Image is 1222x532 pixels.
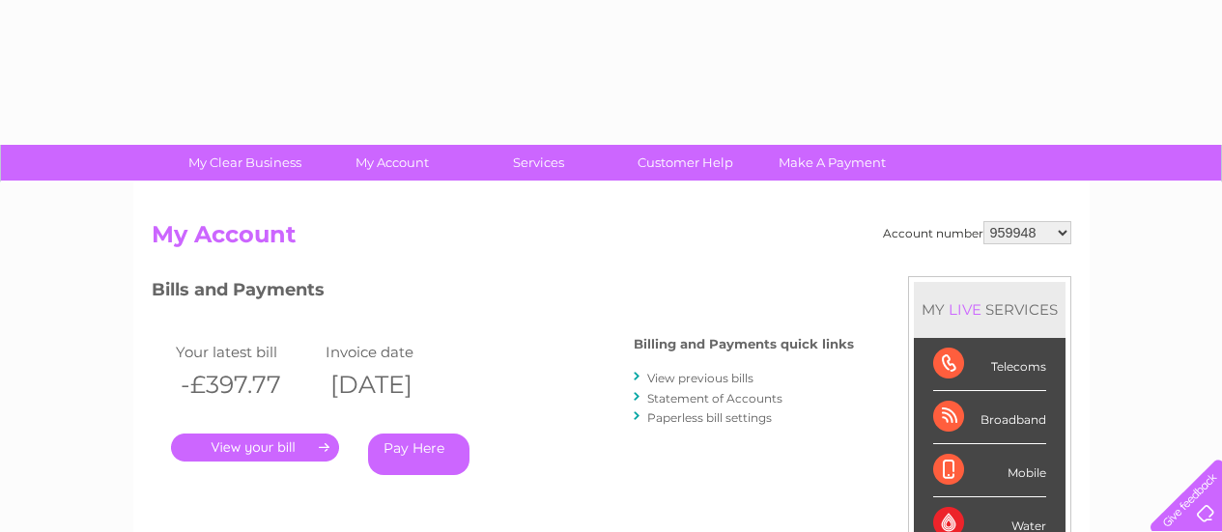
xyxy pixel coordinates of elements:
a: My Clear Business [165,145,325,181]
h2: My Account [152,221,1071,258]
a: Customer Help [606,145,765,181]
a: Pay Here [368,434,469,475]
a: Paperless bill settings [647,410,772,425]
a: Statement of Accounts [647,391,782,406]
a: My Account [312,145,471,181]
div: Telecoms [933,338,1046,391]
div: Mobile [933,444,1046,497]
div: Account number [883,221,1071,244]
div: Broadband [933,391,1046,444]
div: MY SERVICES [914,282,1066,337]
th: -£397.77 [171,365,321,405]
h3: Bills and Payments [152,276,854,310]
th: [DATE] [321,365,470,405]
td: Your latest bill [171,339,321,365]
a: Services [459,145,618,181]
a: . [171,434,339,462]
div: LIVE [945,300,985,319]
td: Invoice date [321,339,470,365]
a: Make A Payment [753,145,912,181]
a: View previous bills [647,371,753,385]
h4: Billing and Payments quick links [634,337,854,351]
